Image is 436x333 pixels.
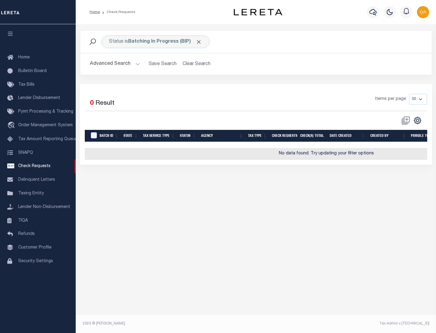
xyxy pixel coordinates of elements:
th: Tax Service Type: activate to sort column ascending [140,130,177,142]
b: Batching In Progress (BIP) [128,39,202,44]
span: Refunds [18,232,35,236]
label: Result [95,99,114,108]
span: SNAPQ [18,150,33,155]
li: Check Requests [100,9,135,15]
th: Check(s) Total [298,130,327,142]
th: Check Requests [269,130,298,142]
th: Date Created: activate to sort column ascending [327,130,368,142]
span: Bulletin Board [18,69,47,73]
span: Tax Amount Reporting Queue [18,137,77,141]
th: Agency: activate to sort column ascending [199,130,246,142]
button: Clear Search [180,58,213,70]
span: Customer Profile [18,246,51,250]
a: Home [90,10,100,14]
span: Pymt Processing & Tracking [18,110,73,114]
button: Save Search [145,58,180,70]
th: State: activate to sort column ascending [121,130,140,142]
span: Delinquent Letters [18,178,55,182]
span: Security Settings [18,259,53,263]
div: 2025 © [PERSON_NAME]. [78,321,256,326]
div: Tax Admin v.[TECHNICAL_ID] [260,321,429,326]
span: Click to Remove [196,39,202,45]
th: Batch Id: activate to sort column ascending [97,130,121,142]
span: Order Management System [18,123,73,127]
span: Lender Disbursement [18,96,60,100]
span: Taxing Entity [18,191,44,196]
span: Items per page [375,96,406,103]
th: Created By: activate to sort column ascending [368,130,408,142]
span: 0 [90,100,94,107]
th: Tax Type: activate to sort column ascending [246,130,269,142]
span: Check Requests [18,164,51,168]
span: Tax Bills [18,83,35,87]
img: svg+xml;base64,PHN2ZyB4bWxucz0iaHR0cDovL3d3dy53My5vcmcvMjAwMC9zdmciIHBvaW50ZXItZXZlbnRzPSJub25lIi... [417,6,429,18]
div: Status is [101,35,210,48]
th: Status: activate to sort column ascending [177,130,199,142]
span: Lender Non-Disbursement [18,205,70,209]
i: travel_explore [7,122,17,130]
img: logo-dark.svg [234,9,282,15]
span: TIQA [18,218,28,223]
span: Home [18,55,30,60]
button: Advanced Search [90,58,140,70]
